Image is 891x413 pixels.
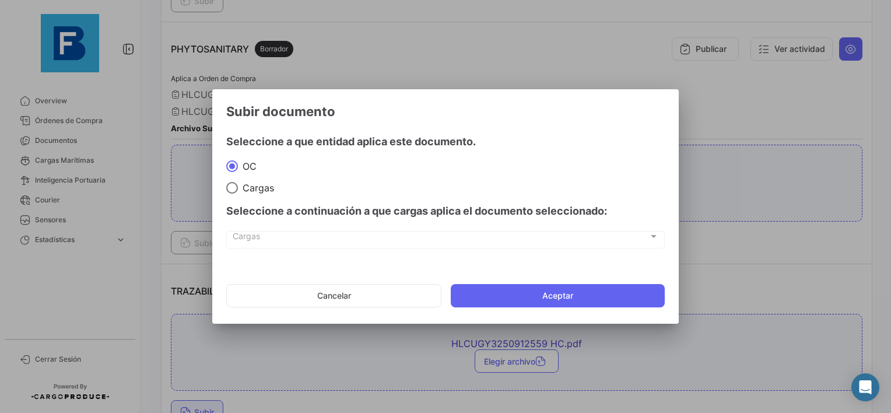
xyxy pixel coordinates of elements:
[226,284,441,307] button: Cancelar
[226,134,665,150] h4: Seleccione a que entidad aplica este documento.
[451,284,665,307] button: Aceptar
[233,234,648,244] span: Cargas
[226,203,665,219] h4: Seleccione a continuación a que cargas aplica el documento seleccionado:
[226,103,665,120] h3: Subir documento
[238,160,257,172] span: OC
[238,182,274,194] span: Cargas
[851,373,879,401] div: Abrir Intercom Messenger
